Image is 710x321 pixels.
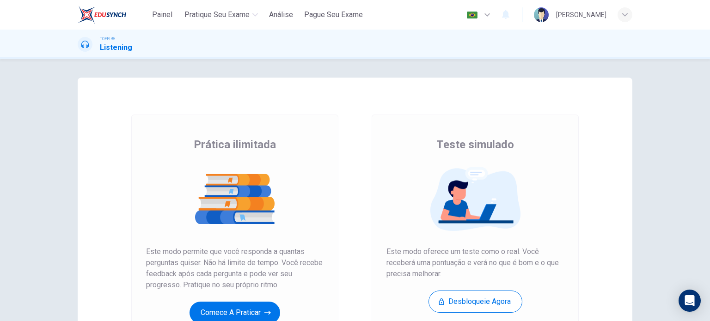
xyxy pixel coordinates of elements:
span: Prática ilimitada [194,137,276,152]
button: Desbloqueie agora [428,291,522,313]
button: Pague Seu Exame [300,6,367,23]
span: Pague Seu Exame [304,9,363,20]
span: Teste simulado [436,137,514,152]
a: EduSynch logo [78,6,147,24]
span: Este modo permite que você responda a quantas perguntas quiser. Não há limite de tempo. Você rece... [146,246,324,291]
img: pt [466,12,478,18]
img: Profile picture [534,7,549,22]
div: Open Intercom Messenger [679,290,701,312]
button: Pratique seu exame [181,6,262,23]
button: Análise [265,6,297,23]
span: TOEFL® [100,36,115,42]
span: Painel [152,9,172,20]
h1: Listening [100,42,132,53]
img: EduSynch logo [78,6,126,24]
span: Pratique seu exame [184,9,250,20]
span: Análise [269,9,293,20]
button: Painel [147,6,177,23]
span: Este modo oferece um teste como o real. Você receberá uma pontuação e verá no que é bom e o que p... [386,246,564,279]
div: [PERSON_NAME] [556,9,606,20]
